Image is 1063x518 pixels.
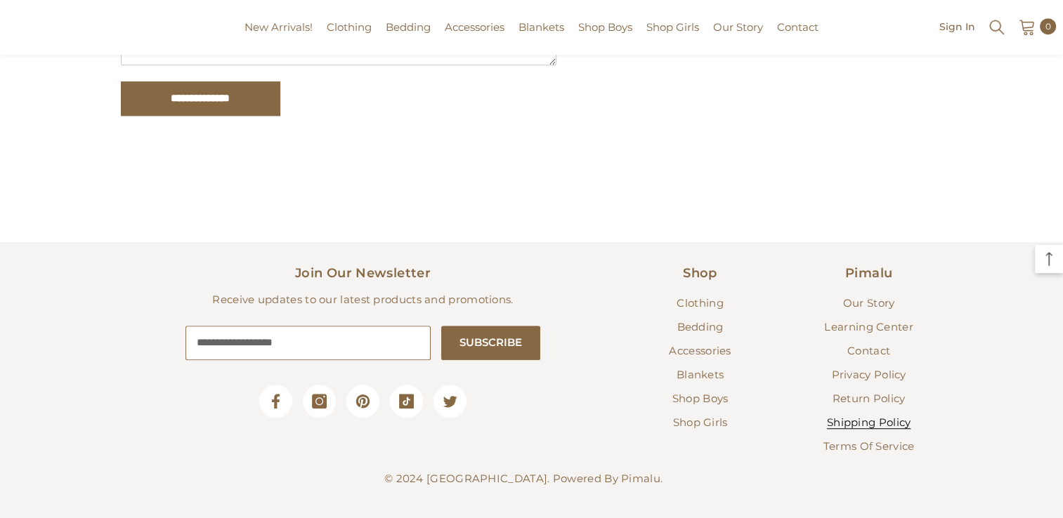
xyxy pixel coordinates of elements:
[669,344,731,357] span: Accessories
[121,263,606,283] h2: Join Our Newsletter
[824,315,913,339] a: Learning Center
[777,20,819,34] span: Contact
[237,19,320,55] a: New Arrivals!
[379,19,438,55] a: Bedding
[677,296,723,310] span: Clothing
[571,19,639,55] a: Shop Boys
[713,20,763,34] span: Our Story
[831,368,906,381] span: Privacy Policy
[445,20,504,34] span: Accessories
[823,439,915,453] span: Terms of Service
[384,465,663,492] p: © 2024 [GEOGRAPHIC_DATA]. Powered by Pimalu.
[7,22,51,33] a: Pimalu
[988,17,1006,36] summary: Search
[519,20,564,34] span: Blankets
[833,392,906,405] span: Return Policy
[833,387,906,411] a: Return Policy
[827,411,911,434] a: Shipping Policy
[386,20,431,34] span: Bedding
[939,22,975,32] span: Sign In
[677,363,724,387] a: Blankets
[672,392,729,405] span: Shop Boys
[677,291,723,315] a: Clothing
[677,368,724,381] span: Blankets
[1045,19,1051,34] span: 0
[320,19,379,55] a: Clothing
[847,339,890,363] a: Contact
[669,339,731,363] a: Accessories
[823,434,915,458] a: Terms of Service
[673,411,728,434] a: Shop Girls
[672,387,729,411] a: Shop Boys
[831,363,906,387] a: Privacy Policy
[511,19,571,55] a: Blankets
[673,416,728,429] span: Shop Girls
[244,20,313,34] span: New Arrivals!
[121,291,606,308] p: Receive updates to our latest products and promotions.
[770,19,826,55] a: Contact
[639,19,706,55] a: Shop Girls
[939,21,975,32] a: Sign In
[438,19,511,55] a: Accessories
[824,320,913,333] span: Learning Center
[578,20,632,34] span: Shop Boys
[847,344,890,357] span: Contact
[706,19,770,55] a: Our Story
[843,296,895,310] span: Our Story
[627,263,774,283] h2: Shop
[441,326,540,360] button: Submit
[646,20,699,34] span: Shop Girls
[677,315,723,339] a: Bedding
[827,416,911,429] span: Shipping Policy
[677,320,723,333] span: Bedding
[795,263,943,283] h2: Pimalu
[327,20,372,34] span: Clothing
[843,291,895,315] a: Our Story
